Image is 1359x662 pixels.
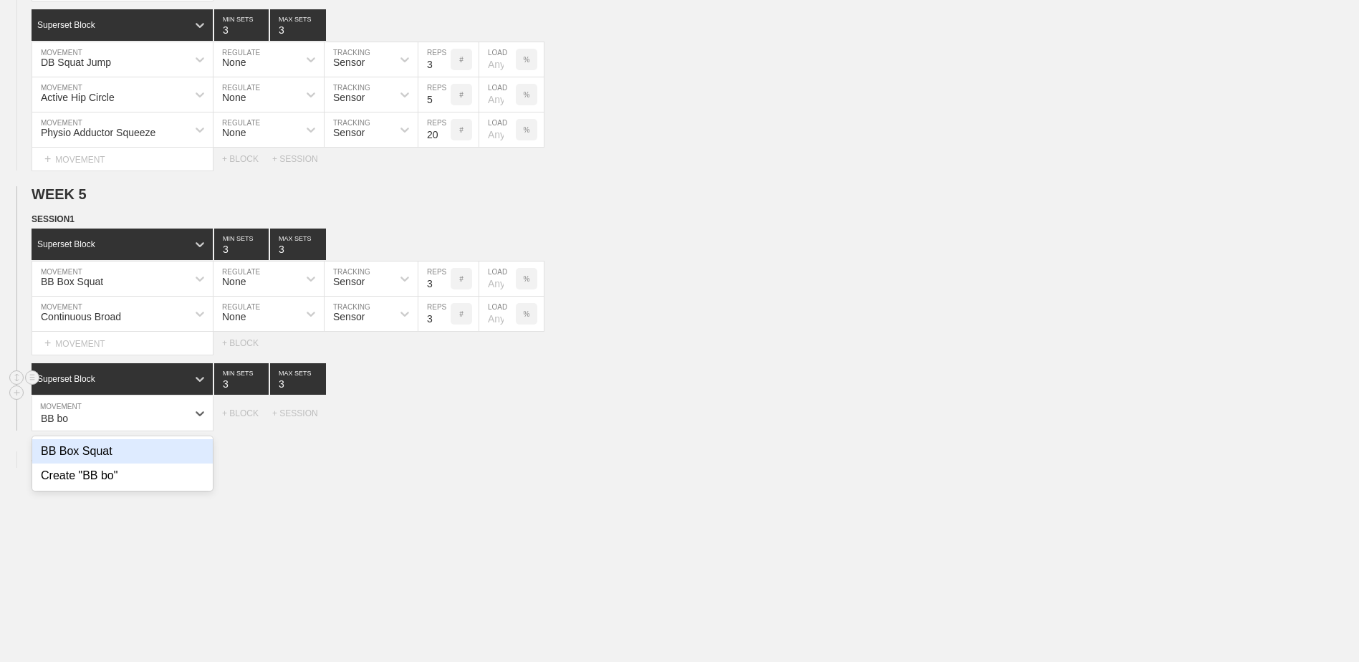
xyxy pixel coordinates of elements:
div: BB Box Squat [41,276,103,287]
div: Superset Block [37,374,95,384]
div: None [222,127,246,138]
div: Superset Block [37,239,95,249]
p: # [459,56,464,64]
div: + BLOCK [222,338,272,348]
div: None [222,57,246,68]
input: Any [479,77,516,112]
span: + [32,454,38,466]
p: # [459,126,464,134]
p: # [459,91,464,99]
div: Create "BB bo" [32,464,213,488]
div: None [222,276,246,287]
div: Sensor [333,276,365,287]
input: Any [479,297,516,331]
input: Any [479,112,516,147]
div: None [222,92,246,103]
input: Any [479,42,516,77]
p: % [524,310,530,318]
div: BB Box Squat [32,439,213,464]
p: # [459,310,464,318]
div: Sensor [333,127,365,138]
input: None [270,363,326,395]
span: + [44,337,51,349]
div: DB Squat Jump [41,57,111,68]
div: Physio Adductor Squeeze [41,127,155,138]
input: Any [479,262,516,296]
p: % [524,126,530,134]
p: % [524,56,530,64]
input: None [270,9,326,41]
span: SESSION 1 [32,214,75,224]
p: % [524,91,530,99]
div: + SESSION [272,408,330,418]
p: % [524,275,530,283]
div: Sensor [333,57,365,68]
div: Continuous Broad [41,311,121,322]
div: + BLOCK [222,408,272,418]
div: None [222,311,246,322]
p: # [459,275,464,283]
div: Sensor [333,92,365,103]
input: None [270,229,326,260]
div: + BLOCK [222,154,272,164]
span: + [44,153,51,165]
iframe: Chat Widget [1287,593,1359,662]
div: Active Hip Circle [41,92,115,103]
div: Superset Block [37,20,95,30]
div: Sensor [333,311,365,322]
div: + SESSION [272,154,330,164]
div: MOVEMENT [32,332,213,355]
span: WEEK 5 [32,186,87,202]
div: MOVEMENT [32,148,213,171]
div: WEEK 6 [32,451,99,468]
